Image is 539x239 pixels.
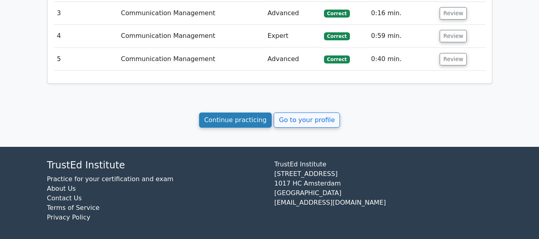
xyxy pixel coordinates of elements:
button: Review [440,53,467,65]
td: 5 [54,48,118,71]
td: 0:40 min. [368,48,436,71]
td: 0:16 min. [368,2,436,25]
td: 0:59 min. [368,25,436,47]
td: Expert [264,25,320,47]
span: Correct [324,32,350,40]
td: Advanced [264,48,320,71]
span: Correct [324,55,350,63]
td: Communication Management [118,48,264,71]
button: Review [440,30,467,42]
a: About Us [47,185,76,192]
td: 3 [54,2,118,25]
span: Correct [324,10,350,18]
a: Go to your profile [274,113,340,128]
td: Communication Management [118,2,264,25]
td: Advanced [264,2,320,25]
button: Review [440,7,467,20]
h4: TrustEd Institute [47,160,265,171]
td: 4 [54,25,118,47]
a: Practice for your certification and exam [47,175,174,183]
div: TrustEd Institute [STREET_ADDRESS] 1017 HC Amsterdam [GEOGRAPHIC_DATA] [EMAIL_ADDRESS][DOMAIN_NAME] [270,160,497,229]
a: Continue practicing [199,113,272,128]
td: Communication Management [118,25,264,47]
a: Privacy Policy [47,213,91,221]
a: Contact Us [47,194,82,202]
a: Terms of Service [47,204,100,211]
